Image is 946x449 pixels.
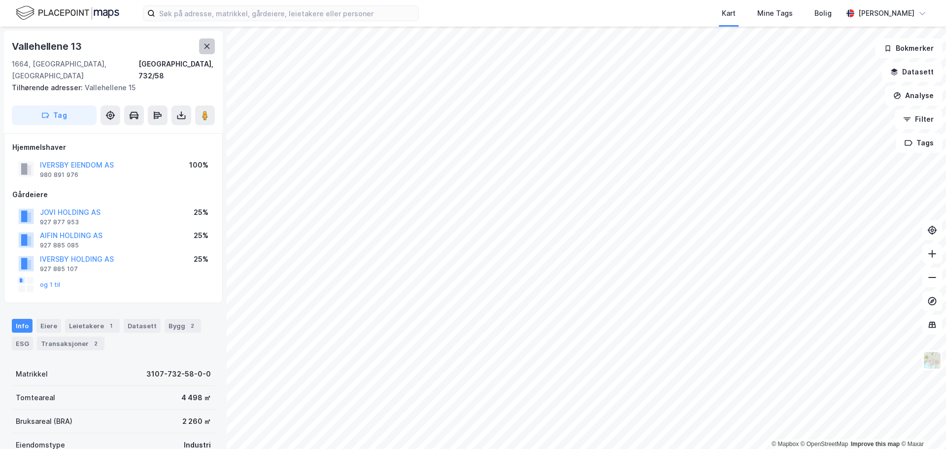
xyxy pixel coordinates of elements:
[885,86,942,105] button: Analyse
[12,337,33,350] div: ESG
[124,319,161,333] div: Datasett
[858,7,914,19] div: [PERSON_NAME]
[194,253,208,265] div: 25%
[897,402,946,449] div: Kontrollprogram for chat
[187,321,197,331] div: 2
[851,441,900,448] a: Improve this map
[155,6,418,21] input: Søk på adresse, matrikkel, gårdeiere, leietakere eller personer
[182,415,211,427] div: 2 260 ㎡
[876,38,942,58] button: Bokmerker
[896,133,942,153] button: Tags
[923,351,942,370] img: Z
[194,207,208,218] div: 25%
[897,402,946,449] iframe: Chat Widget
[91,339,101,348] div: 2
[882,62,942,82] button: Datasett
[106,321,116,331] div: 1
[12,105,97,125] button: Tag
[16,368,48,380] div: Matrikkel
[194,230,208,242] div: 25%
[146,368,211,380] div: 3107-732-58-0-0
[40,171,78,179] div: 980 891 976
[36,319,61,333] div: Eiere
[189,159,208,171] div: 100%
[65,319,120,333] div: Leietakere
[40,265,78,273] div: 927 885 107
[165,319,201,333] div: Bygg
[40,218,79,226] div: 927 877 953
[12,38,84,54] div: Vallehellene 13
[16,4,119,22] img: logo.f888ab2527a4732fd821a326f86c7f29.svg
[12,82,207,94] div: Vallehellene 15
[37,337,104,350] div: Transaksjoner
[801,441,848,448] a: OpenStreetMap
[12,83,85,92] span: Tilhørende adresser:
[16,415,72,427] div: Bruksareal (BRA)
[12,58,138,82] div: 1664, [GEOGRAPHIC_DATA], [GEOGRAPHIC_DATA]
[16,392,55,404] div: Tomteareal
[12,319,33,333] div: Info
[722,7,736,19] div: Kart
[814,7,832,19] div: Bolig
[181,392,211,404] div: 4 498 ㎡
[12,189,214,201] div: Gårdeiere
[40,242,79,249] div: 927 885 085
[772,441,799,448] a: Mapbox
[12,141,214,153] div: Hjemmelshaver
[757,7,793,19] div: Mine Tags
[895,109,942,129] button: Filter
[138,58,215,82] div: [GEOGRAPHIC_DATA], 732/58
